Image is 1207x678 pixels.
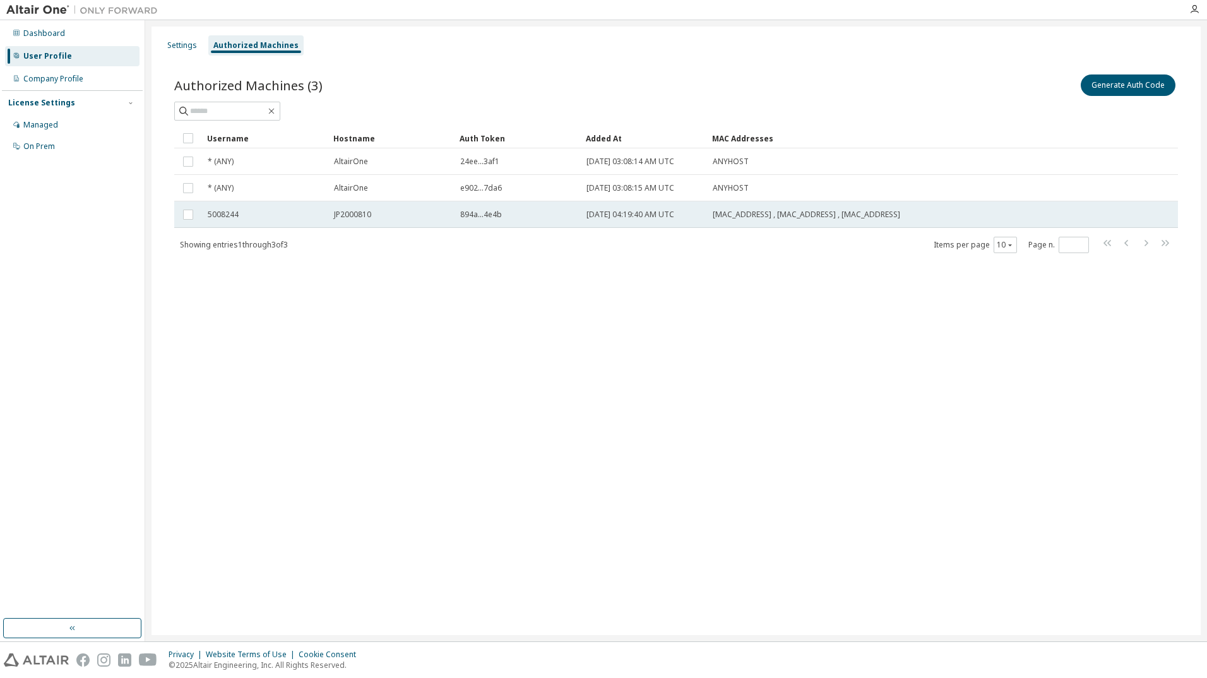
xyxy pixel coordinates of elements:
[713,157,749,167] span: ANYHOST
[23,51,72,61] div: User Profile
[180,239,288,250] span: Showing entries 1 through 3 of 3
[97,653,110,667] img: instagram.svg
[167,40,197,51] div: Settings
[1028,237,1089,253] span: Page n.
[208,183,234,193] span: * (ANY)
[934,237,1017,253] span: Items per page
[460,128,576,148] div: Auth Token
[586,183,674,193] span: [DATE] 03:08:15 AM UTC
[76,653,90,667] img: facebook.svg
[8,98,75,108] div: License Settings
[586,210,674,220] span: [DATE] 04:19:40 AM UTC
[169,650,206,660] div: Privacy
[206,650,299,660] div: Website Terms of Use
[208,157,234,167] span: * (ANY)
[334,157,368,167] span: AltairOne
[23,120,58,130] div: Managed
[4,653,69,667] img: altair_logo.svg
[208,210,239,220] span: 5008244
[23,28,65,39] div: Dashboard
[713,210,900,220] span: [MAC_ADDRESS] , [MAC_ADDRESS] , [MAC_ADDRESS]
[6,4,164,16] img: Altair One
[118,653,131,667] img: linkedin.svg
[460,210,502,220] span: 894a...4e4b
[334,183,368,193] span: AltairOne
[299,650,364,660] div: Cookie Consent
[712,128,1045,148] div: MAC Addresses
[713,183,749,193] span: ANYHOST
[207,128,323,148] div: Username
[460,183,502,193] span: e902...7da6
[213,40,299,51] div: Authorized Machines
[333,128,449,148] div: Hostname
[139,653,157,667] img: youtube.svg
[334,210,371,220] span: JP2000810
[23,141,55,152] div: On Prem
[1081,74,1175,96] button: Generate Auth Code
[586,128,702,148] div: Added At
[174,76,323,94] span: Authorized Machines (3)
[169,660,364,670] p: © 2025 Altair Engineering, Inc. All Rights Reserved.
[586,157,674,167] span: [DATE] 03:08:14 AM UTC
[23,74,83,84] div: Company Profile
[460,157,499,167] span: 24ee...3af1
[997,240,1014,250] button: 10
